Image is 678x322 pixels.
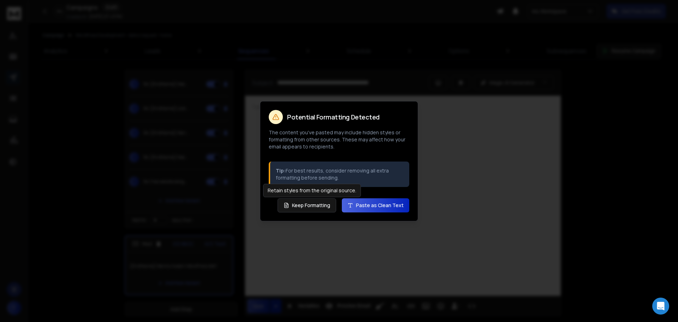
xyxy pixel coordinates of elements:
[276,167,286,174] strong: Tip:
[652,298,669,315] div: Open Intercom Messenger
[263,184,361,197] div: Retain styles from the original source.
[269,129,409,150] p: The content you've pasted may include hidden styles or formatting from other sources. These may a...
[342,198,409,212] button: Paste as Clean Text
[278,198,336,212] button: Keep Formatting
[287,114,380,120] h2: Potential Formatting Detected
[276,167,404,181] p: For best results, consider removing all extra formatting before sending.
